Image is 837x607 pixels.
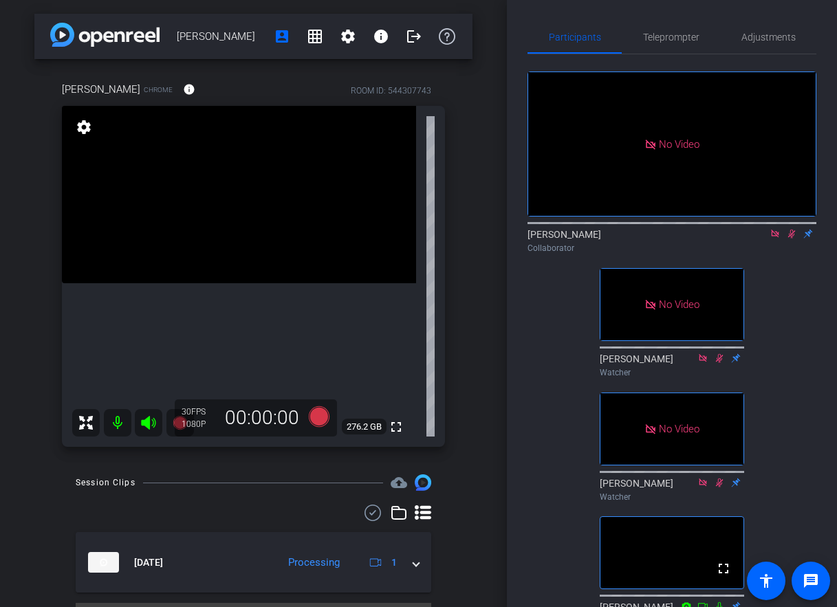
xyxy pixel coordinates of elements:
[216,406,308,430] div: 00:00:00
[340,28,356,45] mat-icon: settings
[600,352,744,379] div: [PERSON_NAME]
[803,573,819,589] mat-icon: message
[406,28,422,45] mat-icon: logout
[62,82,140,97] span: [PERSON_NAME]
[415,474,431,491] img: Session clips
[391,555,397,570] span: 1
[391,474,407,491] mat-icon: cloud_upload
[758,573,774,589] mat-icon: accessibility
[191,407,206,417] span: FPS
[659,137,699,150] span: No Video
[600,491,744,503] div: Watcher
[182,406,216,417] div: 30
[351,85,431,97] div: ROOM ID: 544307743
[88,552,119,573] img: thumb-nail
[741,32,796,42] span: Adjustments
[715,560,732,577] mat-icon: fullscreen
[281,555,347,571] div: Processing
[76,476,135,489] div: Session Clips
[659,298,699,311] span: No Video
[659,422,699,434] span: No Video
[528,228,816,254] div: [PERSON_NAME]
[177,23,265,50] span: [PERSON_NAME]
[134,555,163,570] span: [DATE]
[274,28,290,45] mat-icon: account_box
[391,474,407,491] span: Destinations for your clips
[388,419,404,435] mat-icon: fullscreen
[307,28,323,45] mat-icon: grid_on
[50,23,160,47] img: app-logo
[643,32,699,42] span: Teleprompter
[144,85,173,95] span: Chrome
[600,366,744,379] div: Watcher
[600,476,744,503] div: [PERSON_NAME]
[549,32,601,42] span: Participants
[76,532,431,593] mat-expansion-panel-header: thumb-nail[DATE]Processing1
[373,28,389,45] mat-icon: info
[528,242,816,254] div: Collaborator
[183,83,195,96] mat-icon: info
[182,419,216,430] div: 1080P
[342,419,387,435] span: 276.2 GB
[74,119,94,135] mat-icon: settings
